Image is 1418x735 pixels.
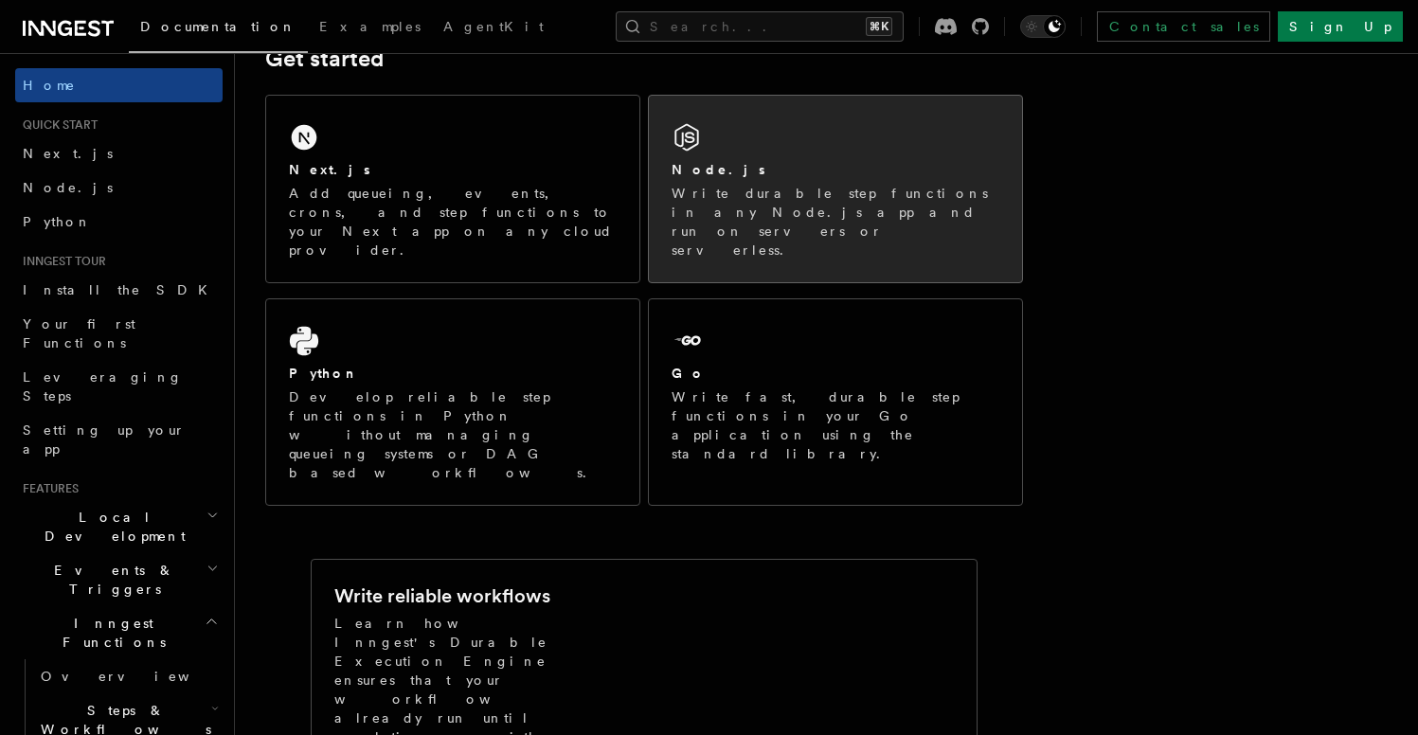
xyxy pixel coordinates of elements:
a: AgentKit [432,6,555,51]
h2: Node.js [672,160,765,179]
a: Node.js [15,170,223,205]
span: Overview [41,669,236,684]
a: Documentation [129,6,308,53]
h2: Python [289,364,359,383]
a: Node.jsWrite durable step functions in any Node.js app and run on servers or serverless. [648,95,1023,283]
span: Next.js [23,146,113,161]
a: Examples [308,6,432,51]
p: Add queueing, events, crons, and step functions to your Next app on any cloud provider. [289,184,617,260]
span: Home [23,76,76,95]
p: Write fast, durable step functions in your Go application using the standard library. [672,387,999,463]
a: Python [15,205,223,239]
p: Develop reliable step functions in Python without managing queueing systems or DAG based workflows. [289,387,617,482]
a: GoWrite fast, durable step functions in your Go application using the standard library. [648,298,1023,506]
button: Events & Triggers [15,553,223,606]
a: Get started [265,45,384,72]
span: Install the SDK [23,282,219,297]
a: PythonDevelop reliable step functions in Python without managing queueing systems or DAG based wo... [265,298,640,506]
a: Setting up your app [15,413,223,466]
a: Next.jsAdd queueing, events, crons, and step functions to your Next app on any cloud provider. [265,95,640,283]
span: Local Development [15,508,206,546]
button: Inngest Functions [15,606,223,659]
h2: Go [672,364,706,383]
a: Sign Up [1278,11,1403,42]
span: Leveraging Steps [23,369,183,403]
button: Local Development [15,500,223,553]
span: Events & Triggers [15,561,206,599]
span: Inngest Functions [15,614,205,652]
kbd: ⌘K [866,17,892,36]
a: Install the SDK [15,273,223,307]
h2: Write reliable workflows [334,583,550,609]
h2: Next.js [289,160,370,179]
a: Overview [33,659,223,693]
button: Search...⌘K [616,11,904,42]
button: Toggle dark mode [1020,15,1066,38]
span: Node.js [23,180,113,195]
span: Inngest tour [15,254,106,269]
span: Documentation [140,19,296,34]
a: Home [15,68,223,102]
a: Your first Functions [15,307,223,360]
a: Leveraging Steps [15,360,223,413]
span: Your first Functions [23,316,135,350]
span: Quick start [15,117,98,133]
a: Next.js [15,136,223,170]
p: Write durable step functions in any Node.js app and run on servers or serverless. [672,184,999,260]
span: Setting up your app [23,422,186,457]
span: AgentKit [443,19,544,34]
a: Contact sales [1097,11,1270,42]
span: Examples [319,19,421,34]
span: Features [15,481,79,496]
span: Python [23,214,92,229]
